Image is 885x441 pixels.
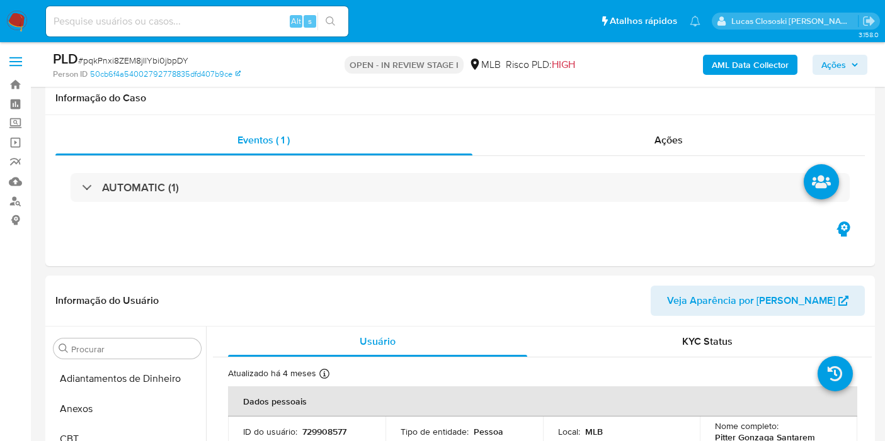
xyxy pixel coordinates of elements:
p: 729908577 [302,426,346,437]
p: lucas.clososki@mercadolivre.com [731,15,859,27]
a: 50cb6f4a54002792778835dfd407b9ce [90,69,241,80]
input: Pesquise usuários ou casos... [46,13,348,30]
p: Tipo de entidade : [401,426,469,437]
button: Veja Aparência por [PERSON_NAME] [651,286,865,316]
p: Local : [558,426,580,437]
button: Procurar [59,343,69,354]
a: Sair [862,14,876,28]
p: OPEN - IN REVIEW STAGE I [345,56,464,74]
p: ID do usuário : [243,426,297,437]
span: Ações [654,133,683,147]
input: Procurar [71,343,196,355]
span: Alt [291,15,301,27]
button: Ações [813,55,867,75]
b: PLD [53,48,78,69]
span: Risco PLD: [506,58,575,72]
h1: Informação do Usuário [55,294,159,307]
span: KYC Status [682,334,733,349]
b: Person ID [53,69,88,80]
div: MLB [469,58,501,72]
span: Usuário [360,334,396,349]
span: s [308,15,312,27]
span: Veja Aparência por [PERSON_NAME] [667,286,835,316]
p: Atualizado há 4 meses [228,367,316,379]
b: AML Data Collector [712,55,789,75]
p: MLB [585,426,603,437]
span: Atalhos rápidos [610,14,677,28]
p: Pessoa [474,426,503,437]
button: AML Data Collector [703,55,797,75]
span: Eventos ( 1 ) [237,133,290,147]
p: Nome completo : [715,420,779,432]
span: Ações [821,55,846,75]
h1: Informação do Caso [55,92,865,104]
button: Anexos [49,394,206,424]
span: # pqkPnxi8ZEM8jIlYbi0jbpDY [78,54,188,67]
button: Adiantamentos de Dinheiro [49,364,206,394]
span: HIGH [552,57,575,72]
a: Notificações [690,16,700,26]
button: search-icon [317,13,343,30]
th: Dados pessoais [228,386,857,416]
h3: AUTOMATIC (1) [102,181,179,194]
div: AUTOMATIC (1) [71,173,850,202]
